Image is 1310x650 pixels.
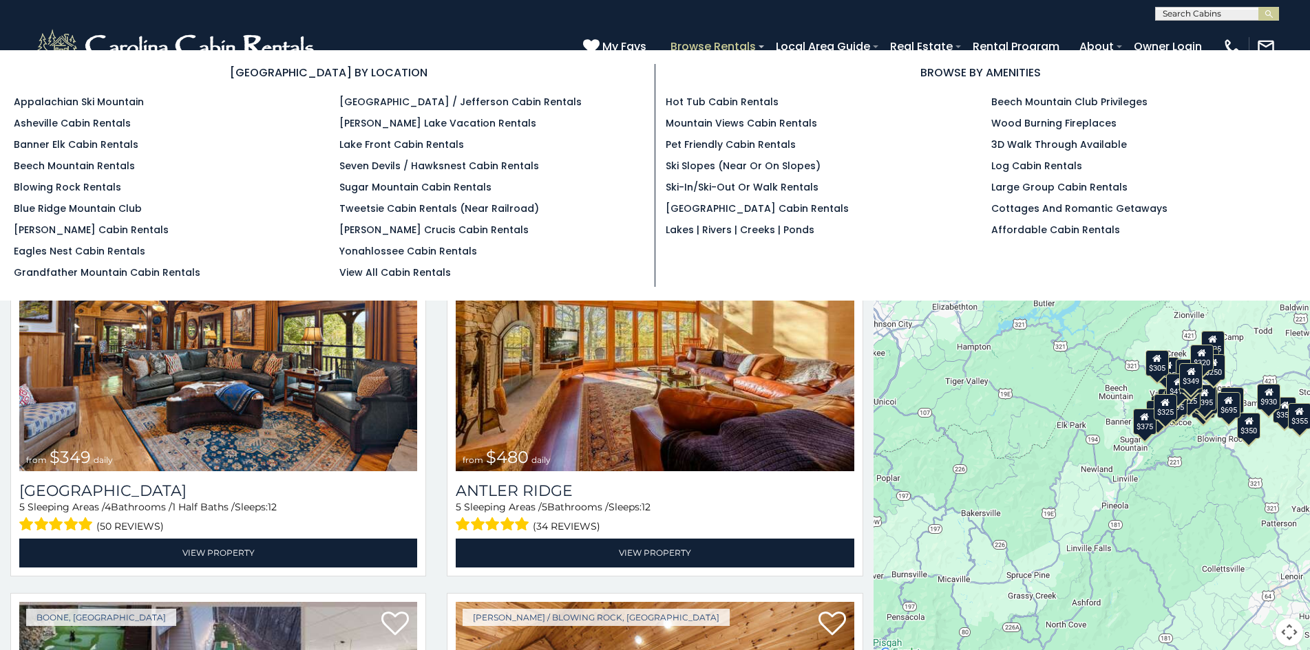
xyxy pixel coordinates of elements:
[339,244,477,258] a: Yonahlossee Cabin Rentals
[666,159,821,173] a: Ski Slopes (Near or On Slopes)
[1133,409,1156,435] div: $375
[339,95,582,109] a: [GEOGRAPHIC_DATA] / Jefferson Cabin Rentals
[1176,359,1199,385] div: $565
[456,205,854,471] a: Antler Ridge from $480 daily
[34,26,320,67] img: White-1-2.png
[14,266,200,279] a: Grandfather Mountain Cabin Rentals
[1145,349,1169,376] div: $305
[14,244,145,258] a: Eagles Nest Cabin Rentals
[19,205,417,471] a: Diamond Creek Lodge from $349 daily
[1257,383,1280,409] div: $930
[14,180,121,194] a: Blowing Rock Rentals
[1217,391,1240,418] div: $695
[991,159,1082,173] a: Log Cabin Rentals
[486,447,529,467] span: $480
[1237,412,1260,438] div: $350
[19,501,25,513] span: 5
[1192,391,1215,418] div: $315
[14,202,142,215] a: Blue Ridge Mountain Club
[268,501,277,513] span: 12
[456,500,854,535] div: Sleeping Areas / Bathrooms / Sleeps:
[991,116,1117,130] a: Wood Burning Fireplaces
[1201,330,1225,356] div: $525
[666,223,814,237] a: Lakes | Rivers | Creeks | Ponds
[991,138,1127,151] a: 3D Walk Through Available
[602,38,646,55] span: My Favs
[1073,34,1121,58] a: About
[991,95,1148,109] a: Beech Mountain Club Privileges
[533,517,600,535] span: (34 reviews)
[666,180,818,194] a: Ski-in/Ski-Out or Walk Rentals
[456,481,854,500] a: Antler Ridge
[339,116,536,130] a: [PERSON_NAME] Lake Vacation Rentals
[19,539,417,567] a: View Property
[769,34,877,58] a: Local Area Guide
[542,501,547,513] span: 5
[1146,400,1170,426] div: $330
[1127,34,1209,58] a: Owner Login
[1193,384,1216,410] div: $395
[1223,37,1242,56] img: phone-regular-white.png
[50,447,91,467] span: $349
[96,517,164,535] span: (50 reviews)
[991,202,1168,215] a: Cottages and Romantic Getaways
[1179,363,1203,389] div: $349
[966,34,1066,58] a: Rental Program
[1256,37,1276,56] img: mail-regular-white.png
[666,116,817,130] a: Mountain Views Cabin Rentals
[456,501,461,513] span: 5
[1179,367,1202,393] div: $210
[642,501,651,513] span: 12
[1273,396,1296,422] div: $355
[583,38,650,56] a: My Favs
[1166,373,1190,400] div: $410
[19,500,417,535] div: Sleeping Areas / Bathrooms / Sleeps:
[94,455,113,465] span: daily
[339,180,492,194] a: Sugar Mountain Cabin Rentals
[26,455,47,465] span: from
[1202,354,1225,380] div: $250
[666,64,1297,81] h3: BROWSE BY AMENITIES
[666,202,849,215] a: [GEOGRAPHIC_DATA] Cabin Rentals
[456,205,854,471] img: Antler Ridge
[666,138,796,151] a: Pet Friendly Cabin Rentals
[991,223,1120,237] a: Affordable Cabin Rentals
[664,34,763,58] a: Browse Rentals
[818,610,846,639] a: Add to favorites
[14,95,144,109] a: Appalachian Ski Mountain
[463,455,483,465] span: from
[19,481,417,500] a: [GEOGRAPHIC_DATA]
[19,205,417,471] img: Diamond Creek Lodge
[14,138,138,151] a: Banner Elk Cabin Rentals
[1276,618,1303,646] button: Map camera controls
[14,64,644,81] h3: [GEOGRAPHIC_DATA] BY LOCATION
[339,138,464,151] a: Lake Front Cabin Rentals
[1177,383,1201,409] div: $225
[531,455,551,465] span: daily
[1194,387,1218,413] div: $675
[991,180,1128,194] a: Large Group Cabin Rentals
[463,609,730,626] a: [PERSON_NAME] / Blowing Rock, [GEOGRAPHIC_DATA]
[1220,387,1243,413] div: $380
[339,159,539,173] a: Seven Devils / Hawksnest Cabin Rentals
[105,501,111,513] span: 4
[14,223,169,237] a: [PERSON_NAME] Cabin Rentals
[456,539,854,567] a: View Property
[1190,344,1213,370] div: $320
[883,34,960,58] a: Real Estate
[19,481,417,500] h3: Diamond Creek Lodge
[381,610,409,639] a: Add to favorites
[339,202,539,215] a: Tweetsie Cabin Rentals (Near Railroad)
[172,501,235,513] span: 1 Half Baths /
[26,609,176,626] a: Boone, [GEOGRAPHIC_DATA]
[339,266,451,279] a: View All Cabin Rentals
[1154,393,1177,420] div: $325
[14,159,135,173] a: Beech Mountain Rentals
[14,116,131,130] a: Asheville Cabin Rentals
[339,223,529,237] a: [PERSON_NAME] Crucis Cabin Rentals
[666,95,779,109] a: Hot Tub Cabin Rentals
